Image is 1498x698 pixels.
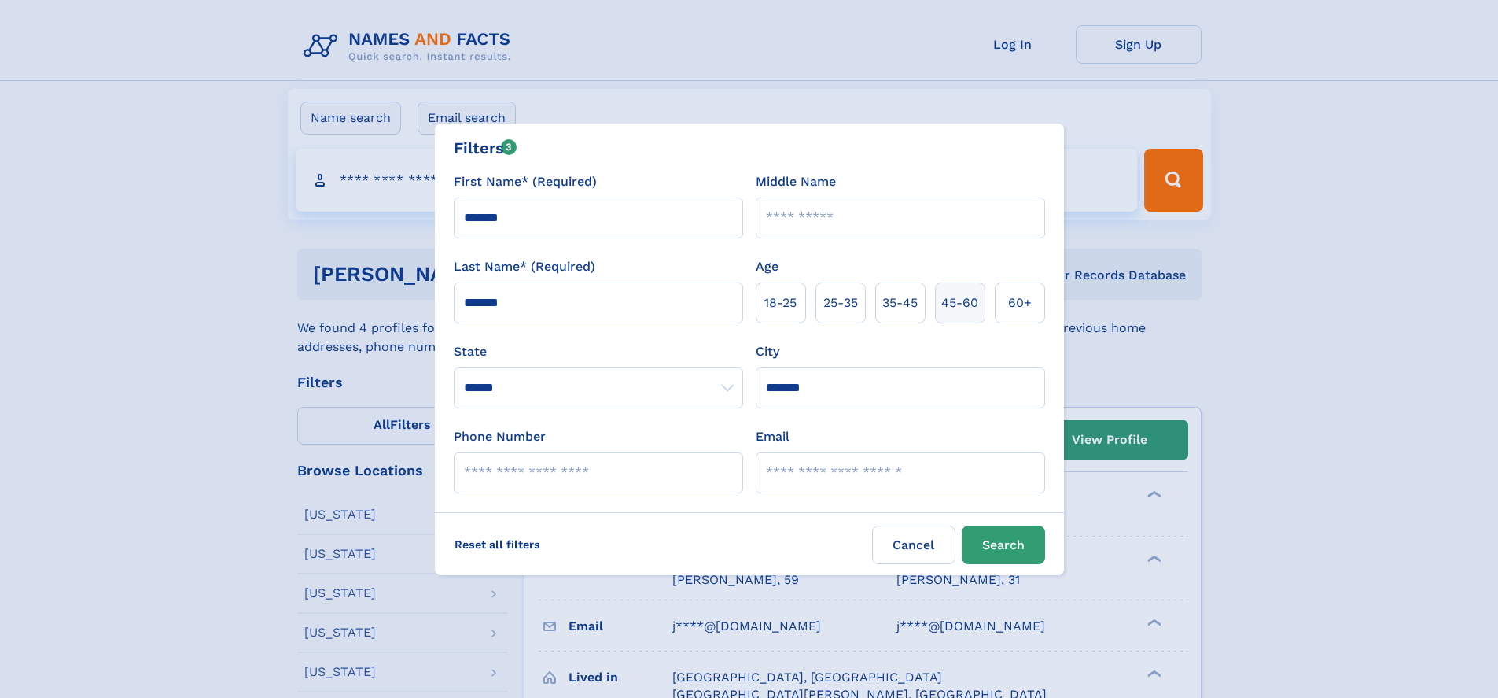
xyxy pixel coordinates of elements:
label: First Name* (Required) [454,172,597,191]
label: City [756,342,779,361]
label: Email [756,427,789,446]
button: Search [962,526,1045,564]
span: 35‑45 [882,294,918,312]
label: Middle Name [756,172,836,191]
span: 25‑35 [823,294,858,312]
label: Last Name* (Required) [454,257,595,276]
label: Age [756,257,778,276]
label: State [454,342,743,361]
span: 60+ [1008,294,1032,312]
span: 18‑25 [764,294,797,312]
div: Filters [454,136,517,160]
label: Reset all filters [444,526,550,563]
label: Phone Number [454,427,546,446]
label: Cancel [872,526,955,564]
span: 45‑60 [941,294,978,312]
